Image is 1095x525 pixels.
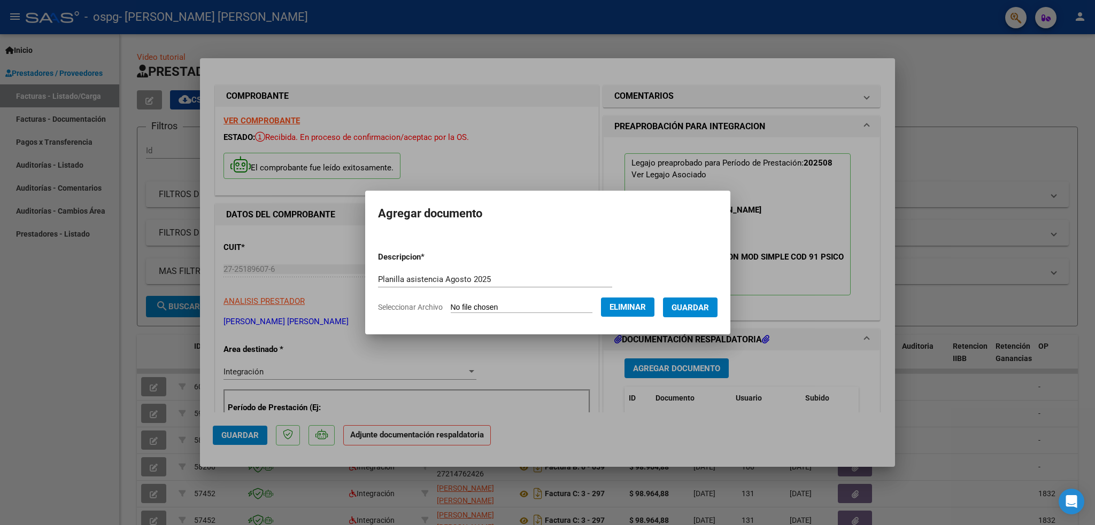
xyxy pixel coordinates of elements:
button: Guardar [663,297,718,317]
div: Open Intercom Messenger [1059,489,1084,514]
span: Seleccionar Archivo [378,303,443,311]
button: Eliminar [601,297,654,317]
p: Descripcion [378,251,480,263]
h2: Agregar documento [378,203,718,224]
span: Guardar [672,303,709,312]
span: Eliminar [610,302,646,312]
